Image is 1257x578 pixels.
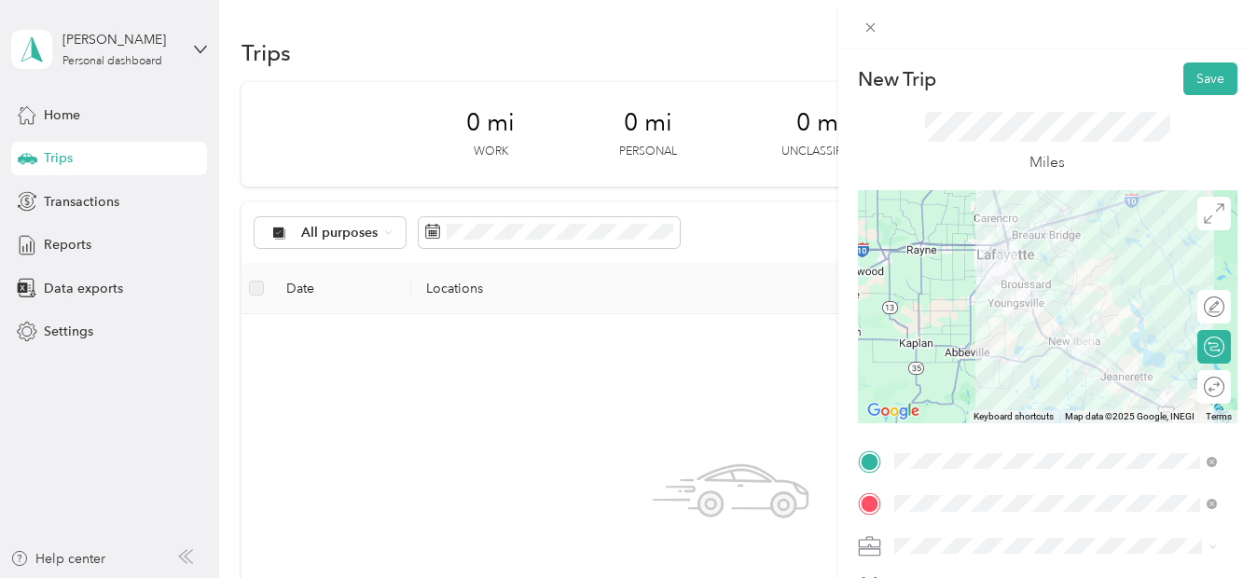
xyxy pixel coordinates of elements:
button: Save [1183,62,1237,95]
img: Google [863,399,924,423]
p: Miles [1029,151,1065,174]
a: Open this area in Google Maps (opens a new window) [863,399,924,423]
p: New Trip [858,66,936,92]
span: Map data ©2025 Google, INEGI [1065,411,1195,421]
iframe: Everlance-gr Chat Button Frame [1153,474,1257,578]
button: Keyboard shortcuts [974,410,1054,423]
